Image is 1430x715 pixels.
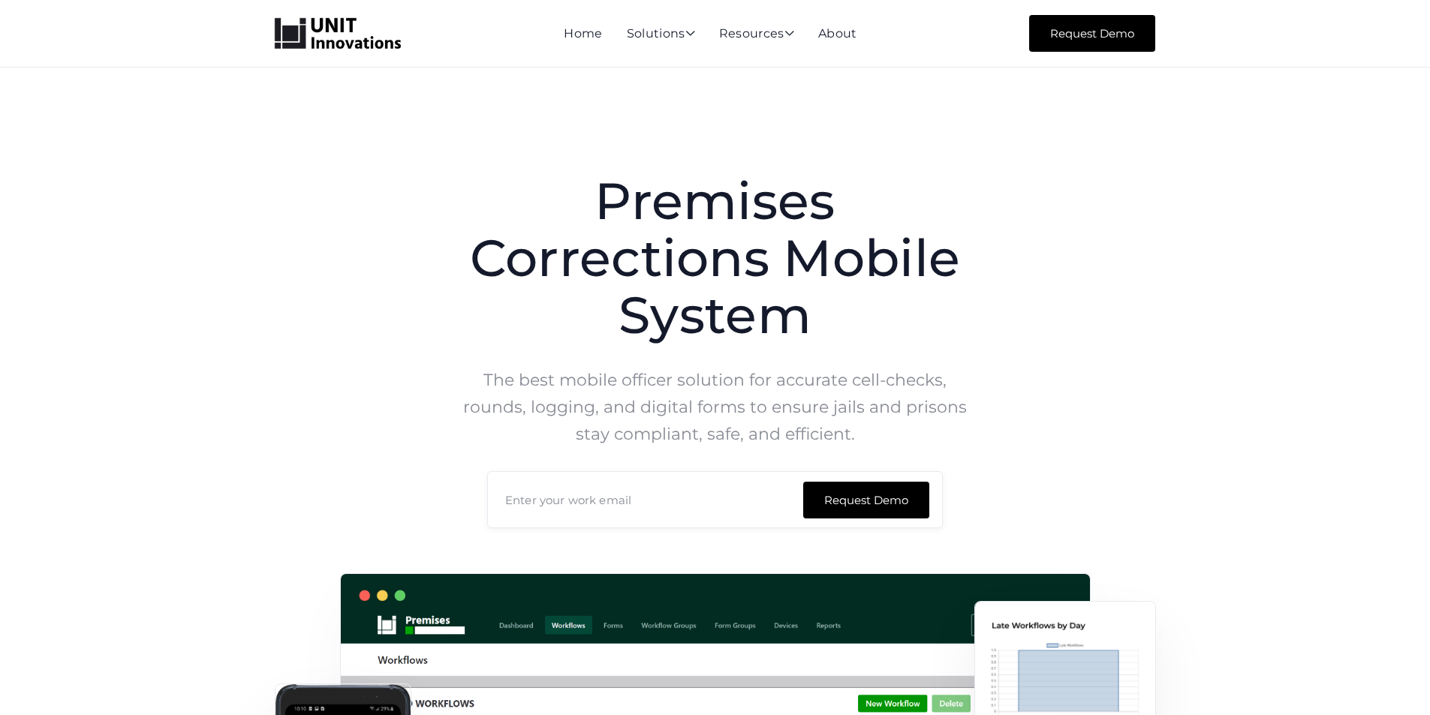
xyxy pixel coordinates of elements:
[487,471,943,528] form: Quick Demo Form
[627,28,695,41] div: Solutions
[627,28,695,41] div: Solutions
[719,28,794,41] div: Resources
[784,27,794,39] span: 
[564,26,602,41] a: Home
[818,26,857,41] a: About
[1029,15,1155,52] a: Request Demo
[463,173,968,344] h1: Premises Corrections Mobile System
[487,471,943,528] input: Enter your work email
[685,27,695,39] span: 
[275,18,401,50] a: home
[719,28,794,41] div: Resources
[803,482,929,518] input: Request Demo
[463,367,968,448] p: The best mobile officer solution for accurate cell-checks, rounds, logging, and digital forms to ...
